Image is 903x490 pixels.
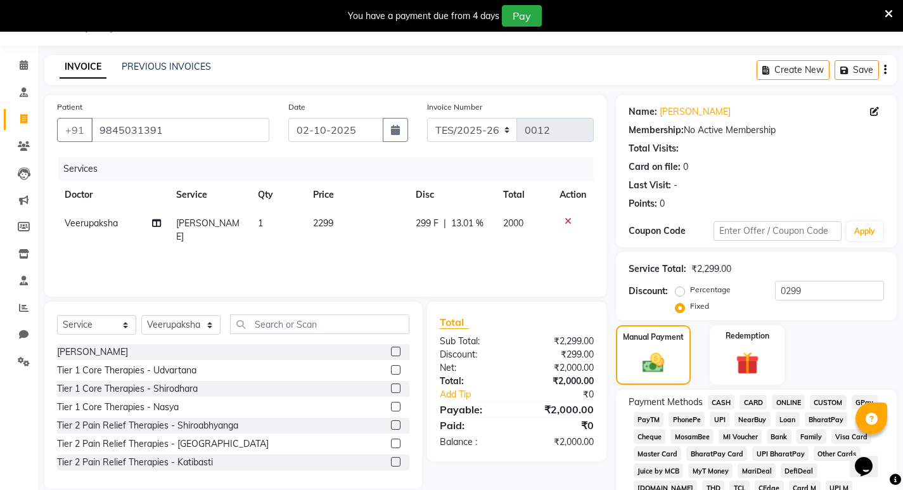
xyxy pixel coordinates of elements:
[629,105,657,119] div: Name:
[629,262,686,276] div: Service Total:
[57,181,169,209] th: Doctor
[772,395,805,409] span: ONLINE
[634,429,666,444] span: Cheque
[305,181,408,209] th: Price
[708,395,735,409] span: CASH
[430,388,531,401] a: Add Tip
[674,179,677,192] div: -
[767,429,791,444] span: Bank
[57,401,179,414] div: Tier 1 Core Therapies - Nasya
[516,361,603,375] div: ₹2,000.00
[835,60,879,80] button: Save
[57,437,269,451] div: Tier 2 Pain Relief Therapies - [GEOGRAPHIC_DATA]
[757,60,829,80] button: Create New
[629,396,703,409] span: Payment Methods
[516,335,603,348] div: ₹2,299.00
[719,429,762,444] span: MI Voucher
[686,446,747,461] span: BharatPay Card
[683,160,688,174] div: 0
[430,418,516,433] div: Paid:
[629,285,668,298] div: Discount:
[810,395,847,409] span: CUSTOM
[852,395,878,409] span: GPay
[738,463,776,478] span: MariDeal
[623,332,684,343] label: Manual Payment
[408,181,496,209] th: Disc
[690,284,731,295] label: Percentage
[634,463,684,478] span: Juice by MCB
[516,348,603,361] div: ₹299.00
[176,217,240,242] span: [PERSON_NAME]
[781,463,817,478] span: DefiDeal
[729,349,766,378] img: _gift.svg
[57,101,82,113] label: Patient
[805,412,848,427] span: BharatPay
[850,439,890,477] iframe: chat widget
[740,395,767,409] span: CARD
[169,181,251,209] th: Service
[634,412,664,427] span: PayTM
[57,364,196,377] div: Tier 1 Core Therapies - Udvartana
[430,335,516,348] div: Sub Total:
[831,429,872,444] span: Visa Card
[416,217,439,230] span: 299 F
[65,217,118,229] span: Veerupaksha
[552,181,594,209] th: Action
[496,181,552,209] th: Total
[348,10,499,23] div: You have a payment due from 4 days
[629,224,714,238] div: Coupon Code
[634,446,682,461] span: Master Card
[636,351,671,376] img: _cash.svg
[230,314,409,334] input: Search or Scan
[122,61,211,72] a: PREVIOUS INVOICES
[430,375,516,388] div: Total:
[57,345,128,359] div: [PERSON_NAME]
[714,221,842,241] input: Enter Offer / Coupon Code
[430,348,516,361] div: Discount:
[629,197,657,210] div: Points:
[847,222,883,241] button: Apply
[516,435,603,449] div: ₹2,000.00
[629,142,679,155] div: Total Visits:
[516,418,603,433] div: ₹0
[250,181,305,209] th: Qty
[430,402,516,417] div: Payable:
[726,330,769,342] label: Redemption
[690,300,709,312] label: Fixed
[313,217,333,229] span: 2299
[797,429,826,444] span: Family
[516,375,603,388] div: ₹2,000.00
[57,118,93,142] button: +91
[660,105,731,119] a: [PERSON_NAME]
[258,217,263,229] span: 1
[516,402,603,417] div: ₹2,000.00
[57,456,213,469] div: Tier 2 Pain Relief Therapies - Katibasti
[451,217,484,230] span: 13.01 %
[531,388,603,401] div: ₹0
[440,316,469,329] span: Total
[691,262,731,276] div: ₹2,299.00
[502,5,542,27] button: Pay
[430,361,516,375] div: Net:
[288,101,305,113] label: Date
[57,419,238,432] div: Tier 2 Pain Relief Therapies - Shiroabhyanga
[776,412,800,427] span: Loan
[444,217,446,230] span: |
[734,412,771,427] span: NearBuy
[669,412,705,427] span: PhonePe
[430,435,516,449] div: Balance :
[660,197,665,210] div: 0
[670,429,714,444] span: MosamBee
[688,463,733,478] span: MyT Money
[710,412,729,427] span: UPI
[629,160,681,174] div: Card on file:
[503,217,523,229] span: 2000
[752,446,809,461] span: UPI BharatPay
[427,101,482,113] label: Invoice Number
[814,446,861,461] span: Other Cards
[629,124,684,137] div: Membership:
[629,179,671,192] div: Last Visit:
[60,56,106,79] a: INVOICE
[629,124,884,137] div: No Active Membership
[57,382,198,396] div: Tier 1 Core Therapies - Shirodhara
